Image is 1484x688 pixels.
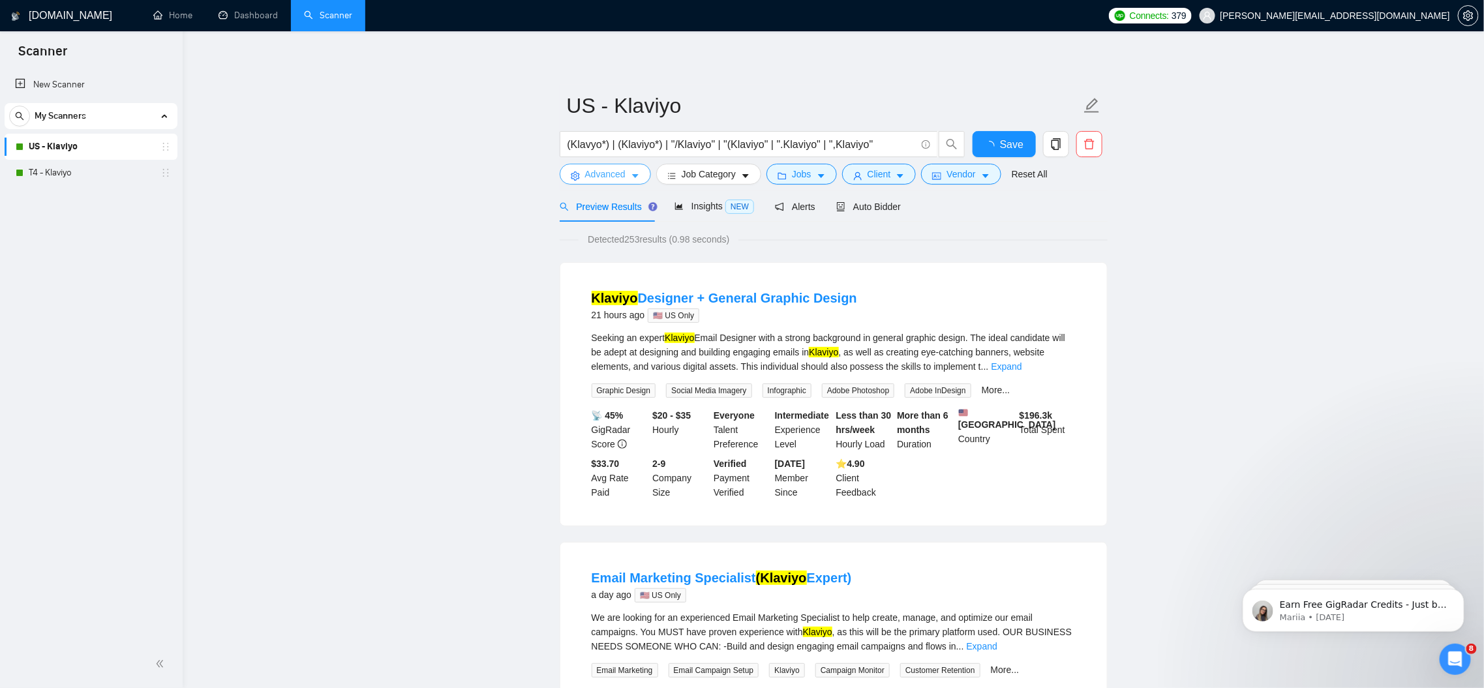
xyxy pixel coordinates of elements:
span: Auto Bidder [836,202,901,212]
span: Preview Results [560,202,654,212]
b: Everyone [714,410,755,421]
span: Scanner [8,42,78,69]
span: folder [778,171,787,181]
span: search [939,138,964,150]
span: Alerts [775,202,815,212]
span: loading [984,141,1000,151]
a: setting [1458,10,1479,21]
span: idcard [932,171,941,181]
b: $ 196.3k [1020,410,1053,421]
a: T4 - Klaviyo [29,160,153,186]
b: 2-9 [652,458,665,469]
div: GigRadar Score [589,408,650,451]
a: More... [991,665,1020,675]
span: Infographic [763,383,811,398]
span: user [1203,11,1212,20]
button: copy [1043,131,1069,157]
span: Insights [674,201,754,211]
span: bars [667,171,676,181]
span: ... [981,361,989,372]
img: logo [11,6,20,27]
mark: (Klaviyo [756,571,807,585]
li: My Scanners [5,103,177,186]
span: Detected 253 results (0.98 seconds) [579,232,738,247]
button: search [939,131,965,157]
div: Client Feedback [834,456,895,500]
span: 8 [1466,644,1477,654]
span: caret-down [981,171,990,181]
span: robot [836,202,845,211]
span: delete [1077,138,1102,150]
input: Search Freelance Jobs... [568,136,916,153]
span: Advanced [585,167,626,181]
button: folderJobscaret-down [766,164,837,185]
span: Graphic Design [592,383,656,398]
mark: Klaviyo [592,291,638,305]
b: Intermediate [775,410,829,421]
span: caret-down [817,171,826,181]
div: Talent Preference [711,408,772,451]
a: More... [982,385,1010,395]
span: Save [1000,136,1023,153]
div: 21 hours ago [592,307,857,323]
span: caret-down [741,171,750,181]
b: [DATE] [775,458,805,469]
span: caret-down [631,171,640,181]
div: Company Size [650,456,711,500]
span: info-circle [922,140,930,149]
a: New Scanner [15,72,167,98]
b: 📡 45% [592,410,624,421]
div: Avg Rate Paid [589,456,650,500]
button: search [9,106,30,127]
div: Experience Level [772,408,834,451]
iframe: Intercom live chat [1440,644,1471,675]
a: dashboardDashboard [219,10,278,21]
span: Job Category [682,167,736,181]
span: holder [160,168,171,178]
span: Campaign Monitor [815,663,890,678]
mark: Klaviyo [809,347,838,357]
a: KlaviyoDesigner + General Graphic Design [592,291,857,305]
span: Adobe Photoshop [822,383,894,398]
div: Tooltip anchor [647,201,659,213]
span: search [560,202,569,211]
button: userClientcaret-down [842,164,916,185]
button: setting [1458,5,1479,26]
div: Member Since [772,456,834,500]
button: barsJob Categorycaret-down [656,164,761,185]
span: double-left [155,657,168,670]
div: We are looking for an experienced Email Marketing Specialist to help create, manage, and optimize... [592,610,1076,653]
img: 🇺🇸 [959,408,968,417]
div: Hourly [650,408,711,451]
a: Expand [967,641,997,651]
span: copy [1044,138,1068,150]
b: Less than 30 hrs/week [836,410,892,435]
span: Email Campaign Setup [669,663,759,678]
span: Email Marketing [592,663,658,678]
span: 🇺🇸 US Only [635,588,686,603]
a: Expand [992,361,1022,372]
span: NEW [725,200,754,214]
div: Total Spent [1017,408,1078,451]
div: Hourly Load [834,408,895,451]
a: Reset All [1012,167,1048,181]
span: Social Media Imagery [666,383,751,398]
div: Duration [894,408,956,451]
span: Vendor [946,167,975,181]
b: $20 - $35 [652,410,691,421]
span: edit [1083,97,1100,114]
span: caret-down [896,171,905,181]
span: My Scanners [35,103,86,129]
a: homeHome [153,10,192,21]
span: Connects: [1130,8,1169,23]
a: searchScanner [304,10,352,21]
span: setting [1459,10,1478,21]
span: holder [160,142,171,152]
li: New Scanner [5,72,177,98]
span: Klaviyo [769,663,805,678]
span: info-circle [618,440,627,449]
